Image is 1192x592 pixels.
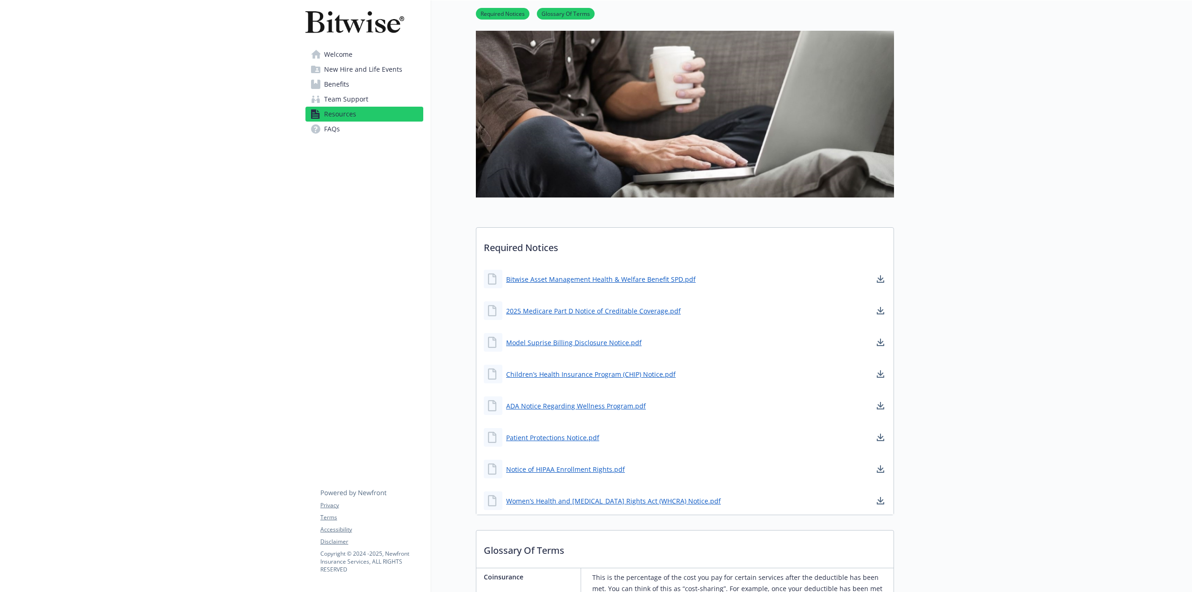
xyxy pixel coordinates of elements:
[506,274,696,284] a: Bitwise Asset Management Health & Welfare Benefit SPD.pdf
[324,77,349,92] span: Benefits
[875,432,886,443] a: download document
[324,47,352,62] span: Welcome
[305,92,423,107] a: Team Support
[476,531,894,565] p: Glossary Of Terms
[476,228,894,262] p: Required Notices
[537,9,595,18] a: Glossary Of Terms
[476,31,894,197] img: resources page banner
[305,62,423,77] a: New Hire and Life Events
[506,306,681,316] a: 2025 Medicare Part D Notice of Creditable Coverage.pdf
[875,495,886,506] a: download document
[506,433,599,442] a: Patient Protections Notice.pdf
[506,338,642,347] a: Model Suprise Billing Disclosure Notice.pdf
[506,496,721,506] a: Women’s Health and [MEDICAL_DATA] Rights Act (WHCRA) Notice.pdf
[320,513,423,522] a: Terms
[324,92,368,107] span: Team Support
[305,77,423,92] a: Benefits
[476,9,529,18] a: Required Notices
[320,525,423,534] a: Accessibility
[484,572,577,582] p: Coinsurance
[305,47,423,62] a: Welcome
[875,400,886,411] a: download document
[875,305,886,316] a: download document
[320,538,423,546] a: Disclaimer
[875,368,886,380] a: download document
[875,273,886,285] a: download document
[875,337,886,348] a: download document
[305,122,423,136] a: FAQs
[305,107,423,122] a: Resources
[320,501,423,510] a: Privacy
[506,401,646,411] a: ADA Notice Regarding Wellness Program.pdf
[506,464,625,474] a: Notice of HIPAA Enrollment Rights.pdf
[875,463,886,475] a: download document
[320,550,423,573] p: Copyright © 2024 - 2025 , Newfront Insurance Services, ALL RIGHTS RESERVED
[324,107,356,122] span: Resources
[324,62,402,77] span: New Hire and Life Events
[324,122,340,136] span: FAQs
[506,369,676,379] a: Children’s Health Insurance Program (CHIP) Notice.pdf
